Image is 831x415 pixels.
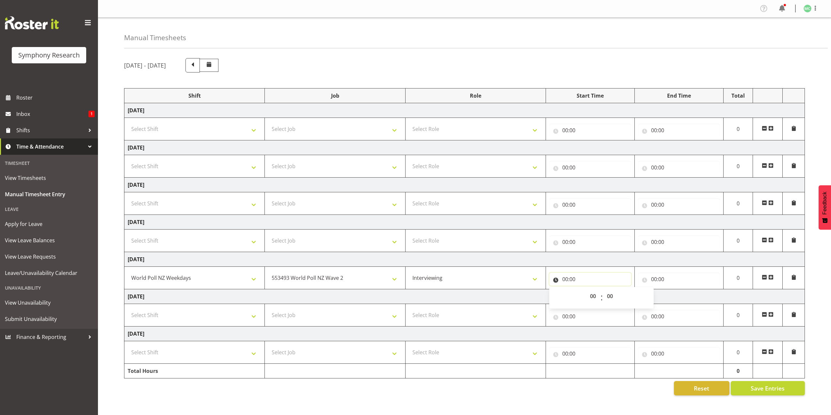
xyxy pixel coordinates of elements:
td: [DATE] [124,215,805,230]
input: Click to select... [638,124,720,137]
input: Click to select... [549,235,631,248]
td: 0 [723,364,753,378]
img: Rosterit website logo [5,16,59,29]
div: Role [409,92,542,100]
td: 0 [723,155,753,178]
a: Leave/Unavailability Calendar [2,265,96,281]
td: 0 [723,304,753,327]
div: Total [727,92,750,100]
a: Apply for Leave [2,216,96,232]
td: [DATE] [124,103,805,118]
td: Total Hours [124,364,265,378]
input: Click to select... [638,347,720,360]
input: Click to select... [549,273,631,286]
div: End Time [638,92,720,100]
div: Timesheet [2,156,96,170]
input: Click to select... [549,124,631,137]
td: [DATE] [124,178,805,192]
td: [DATE] [124,289,805,304]
a: Submit Unavailability [2,311,96,327]
span: View Timesheets [5,173,93,183]
input: Click to select... [638,161,720,174]
span: Reset [694,384,709,392]
span: Feedback [822,192,828,215]
td: 0 [723,341,753,364]
span: View Unavailability [5,298,93,308]
span: : [600,290,603,306]
input: Click to select... [638,273,720,286]
h4: Manual Timesheets [124,34,186,41]
td: 0 [723,267,753,289]
span: Manual Timesheet Entry [5,189,93,199]
a: View Leave Balances [2,232,96,248]
div: Job [268,92,402,100]
input: Click to select... [549,310,631,323]
span: Inbox [16,109,88,119]
span: Roster [16,93,95,103]
td: 0 [723,118,753,140]
a: View Leave Requests [2,248,96,265]
td: [DATE] [124,252,805,267]
span: View Leave Balances [5,235,93,245]
input: Click to select... [638,310,720,323]
span: Time & Attendance [16,142,85,152]
div: Unavailability [2,281,96,295]
div: Shift [128,92,261,100]
div: Symphony Research [18,50,80,60]
span: 1 [88,111,95,117]
input: Click to select... [638,198,720,211]
a: Manual Timesheet Entry [2,186,96,202]
span: Save Entries [751,384,785,392]
input: Click to select... [549,161,631,174]
span: Finance & Reporting [16,332,85,342]
span: View Leave Requests [5,252,93,262]
button: Save Entries [731,381,805,395]
span: Leave/Unavailability Calendar [5,268,93,278]
input: Click to select... [549,198,631,211]
img: matthew-coleman1906.jpg [804,5,811,12]
input: Click to select... [638,235,720,248]
button: Reset [674,381,729,395]
span: Apply for Leave [5,219,93,229]
td: [DATE] [124,140,805,155]
div: Start Time [549,92,631,100]
span: Shifts [16,125,85,135]
input: Click to select... [549,347,631,360]
a: View Unavailability [2,295,96,311]
td: [DATE] [124,327,805,341]
h5: [DATE] - [DATE] [124,62,166,69]
a: View Timesheets [2,170,96,186]
button: Feedback - Show survey [819,185,831,230]
td: 0 [723,230,753,252]
span: Submit Unavailability [5,314,93,324]
td: 0 [723,192,753,215]
div: Leave [2,202,96,216]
